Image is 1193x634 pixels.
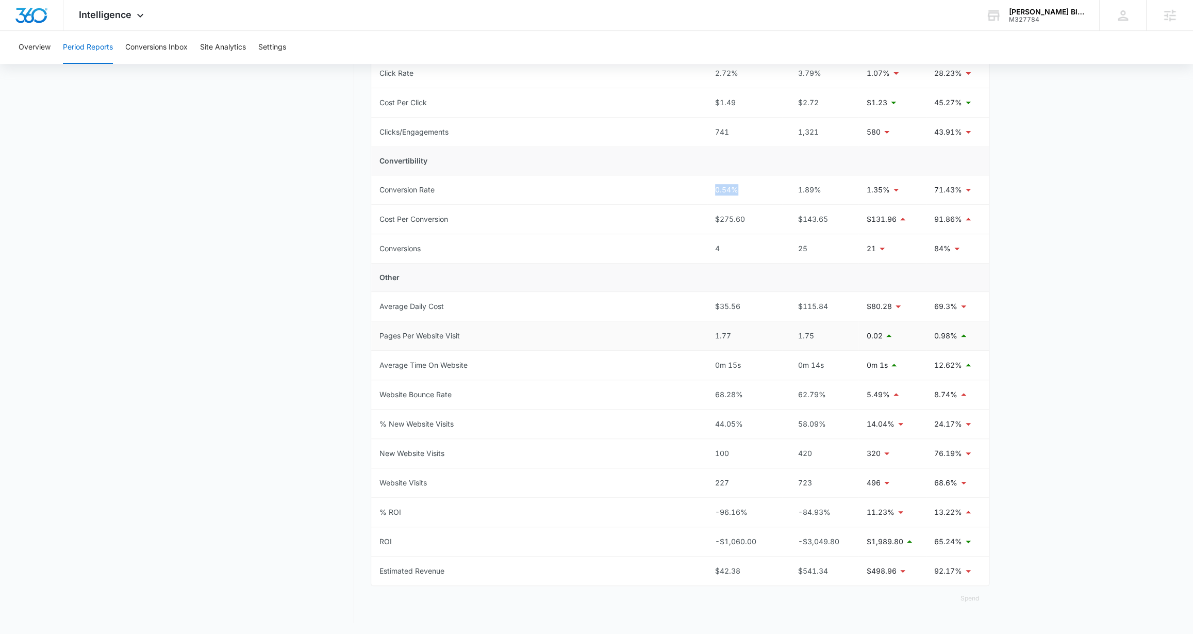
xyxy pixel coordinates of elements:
div: 0m 15s [715,360,774,371]
div: 0.54% [715,184,774,196]
div: Average Time On Website [379,360,468,371]
p: 0.98% [934,330,957,342]
p: 5.49% [867,389,890,400]
button: Spend [950,586,989,611]
div: $1.49 [715,97,774,108]
img: website_grey.svg [16,27,25,35]
p: 68.6% [934,477,957,489]
div: 44.05% [715,418,774,430]
p: 28.23% [934,68,962,79]
div: 25 [791,243,850,254]
div: -84.93% [791,507,850,518]
div: Cost Per Click [379,97,427,108]
p: 14.04% [867,418,894,430]
img: tab_domain_overview_orange.svg [28,60,36,68]
p: 43.91% [934,126,962,138]
div: -$1,060.00 [715,536,774,547]
button: Period Reports [63,31,113,64]
p: 12.62% [934,360,962,371]
div: Click Rate [379,68,413,79]
button: Settings [258,31,286,64]
div: $42.38 [715,565,774,577]
p: 71.43% [934,184,962,196]
div: 3.79% [791,68,850,79]
div: 227 [715,477,774,489]
p: 65.24% [934,536,962,547]
div: -$3,049.80 [791,536,850,547]
p: 0.02 [867,330,883,342]
div: 0m 14s [791,360,850,371]
div: ROI [379,536,392,547]
img: logo_orange.svg [16,17,25,25]
div: % New Website Visits [379,418,454,430]
div: Estimated Revenue [379,565,444,577]
div: 58.09% [791,418,850,430]
p: 8.74% [934,389,957,400]
p: 21 [867,243,876,254]
p: 0m 1s [867,360,888,371]
span: Intelligence [79,9,131,20]
div: Domain Overview [39,61,92,68]
div: $275.60 [715,214,774,225]
p: $131.96 [867,214,897,225]
p: 45.27% [934,97,962,108]
div: -96.16% [715,507,774,518]
div: account id [1009,16,1084,23]
div: Website Visits [379,477,427,489]
p: 76.19% [934,448,962,459]
p: 24.17% [934,418,962,430]
img: tab_keywords_by_traffic_grey.svg [103,60,111,68]
p: 11.23% [867,507,894,518]
div: New Website Visits [379,448,444,459]
div: 100 [715,448,774,459]
p: $1.23 [867,97,887,108]
div: % ROI [379,507,401,518]
div: 420 [791,448,850,459]
button: Conversions Inbox [125,31,188,64]
div: 1.75 [791,330,850,342]
p: 1.35% [867,184,890,196]
div: $115.84 [791,301,850,312]
div: account name [1009,8,1084,16]
div: 723 [791,477,850,489]
div: Conversion Rate [379,184,435,196]
p: 69.3% [934,301,957,312]
div: $35.56 [715,301,774,312]
p: 580 [867,126,881,138]
p: 496 [867,477,881,489]
p: $498.96 [867,565,897,577]
td: Other [371,264,989,292]
div: $143.65 [791,214,850,225]
div: Conversions [379,243,421,254]
p: 320 [867,448,881,459]
p: 84% [934,243,951,254]
div: Keywords by Traffic [114,61,174,68]
div: Website Bounce Rate [379,389,452,400]
div: Domain: [DOMAIN_NAME] [27,27,113,35]
p: 13.22% [934,507,962,518]
div: 1.77 [715,330,774,342]
button: Overview [19,31,51,64]
div: 741 [715,126,774,138]
td: Convertibility [371,147,989,175]
p: 1.07% [867,68,890,79]
p: 91.86% [934,214,962,225]
p: 92.17% [934,565,962,577]
div: Pages Per Website Visit [379,330,460,342]
p: $1,989.80 [867,536,903,547]
div: 2.72% [715,68,774,79]
div: v 4.0.25 [29,17,51,25]
div: Cost Per Conversion [379,214,448,225]
div: $2.72 [791,97,850,108]
div: 68.28% [715,389,774,400]
div: 4 [715,243,774,254]
div: Average Daily Cost [379,301,444,312]
div: Clicks/Engagements [379,126,449,138]
p: $80.28 [867,301,892,312]
div: 1,321 [791,126,850,138]
div: $541.34 [791,565,850,577]
div: 62.79% [791,389,850,400]
div: 1.89% [791,184,850,196]
button: Site Analytics [200,31,246,64]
